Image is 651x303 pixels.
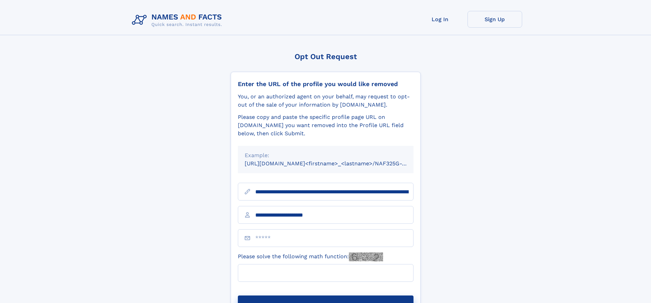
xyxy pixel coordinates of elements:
[238,93,413,109] div: You, or an authorized agent on your behalf, may request to opt-out of the sale of your informatio...
[238,113,413,138] div: Please copy and paste the specific profile page URL on [DOMAIN_NAME] you want removed into the Pr...
[238,252,383,261] label: Please solve the following math function:
[129,11,228,29] img: Logo Names and Facts
[467,11,522,28] a: Sign Up
[238,80,413,88] div: Enter the URL of the profile you would like removed
[245,151,407,160] div: Example:
[245,160,426,167] small: [URL][DOMAIN_NAME]<firstname>_<lastname>/NAF325G-xxxxxxxx
[413,11,467,28] a: Log In
[231,52,421,61] div: Opt Out Request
